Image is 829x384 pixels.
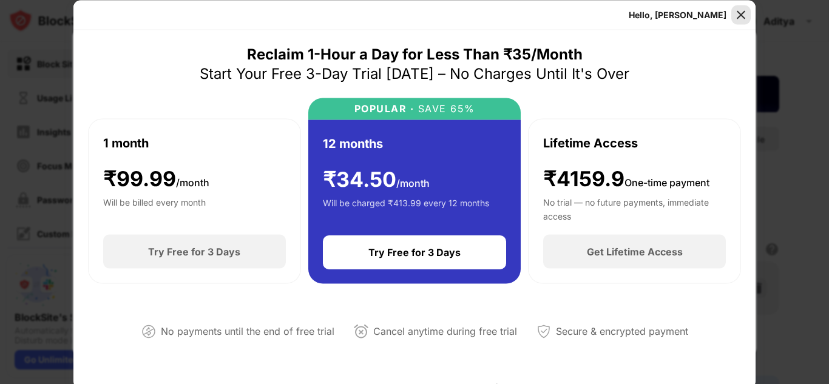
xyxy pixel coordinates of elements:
[354,103,414,114] div: POPULAR ·
[368,246,461,258] div: Try Free for 3 Days
[543,196,726,220] div: No trial — no future payments, immediate access
[176,176,209,188] span: /month
[536,324,551,339] img: secured-payment
[323,134,383,152] div: 12 months
[323,167,430,192] div: ₹ 34.50
[141,324,156,339] img: not-paying
[396,177,430,189] span: /month
[543,133,638,152] div: Lifetime Access
[373,323,517,340] div: Cancel anytime during free trial
[587,246,683,258] div: Get Lifetime Access
[103,196,206,220] div: Will be billed every month
[624,176,709,188] span: One-time payment
[629,10,726,19] div: Hello, [PERSON_NAME]
[414,103,475,114] div: SAVE 65%
[161,323,334,340] div: No payments until the end of free trial
[148,246,240,258] div: Try Free for 3 Days
[103,166,209,191] div: ₹ 99.99
[323,197,489,221] div: Will be charged ₹413.99 every 12 months
[543,166,709,191] div: ₹4159.9
[200,64,629,83] div: Start Your Free 3-Day Trial [DATE] – No Charges Until It's Over
[103,133,149,152] div: 1 month
[556,323,688,340] div: Secure & encrypted payment
[247,44,583,64] div: Reclaim 1-Hour a Day for Less Than ₹35/Month
[354,324,368,339] img: cancel-anytime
